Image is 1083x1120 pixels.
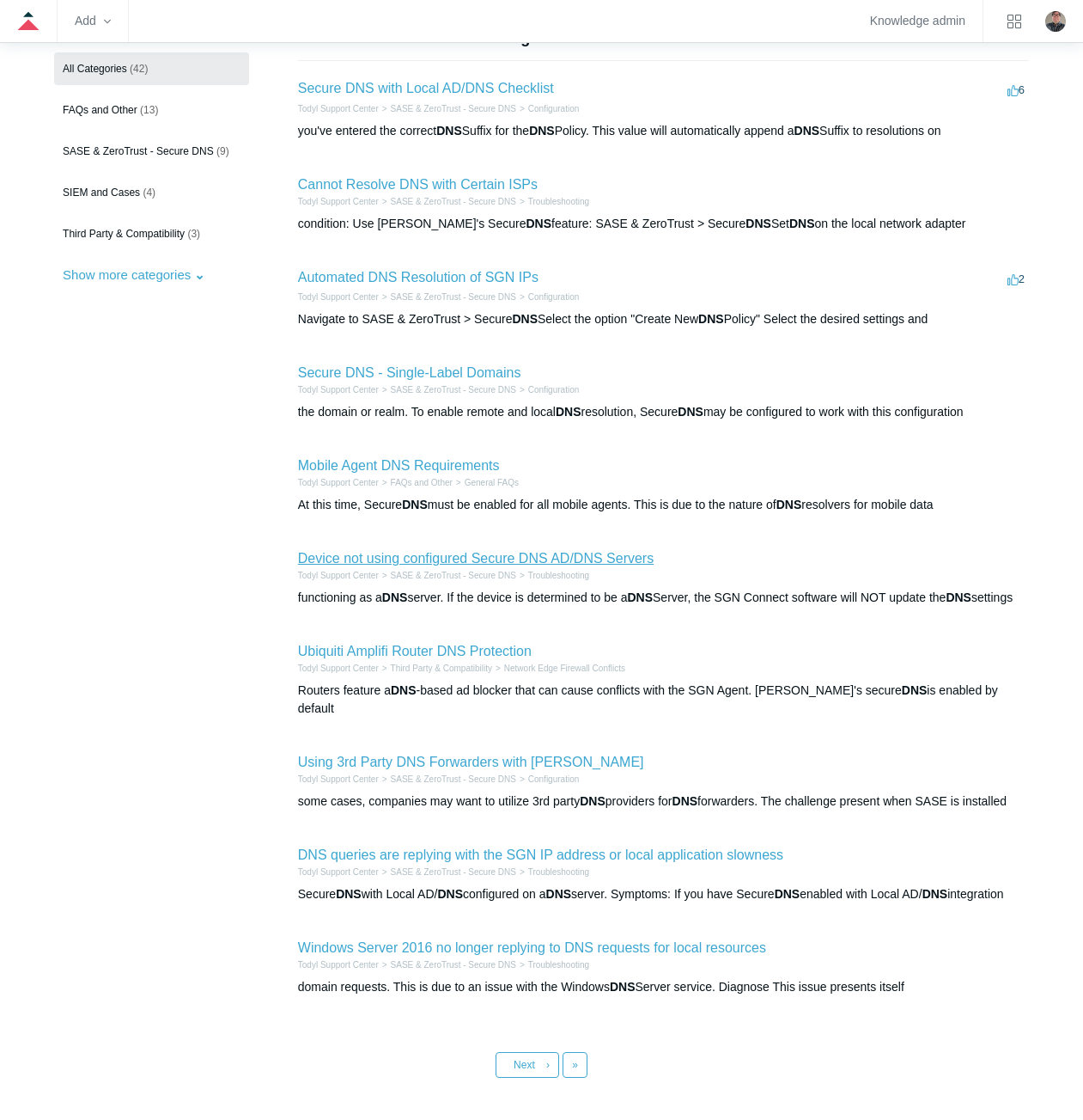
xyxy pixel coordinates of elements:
[298,291,379,303] li: Todyl Support Center
[794,124,820,138] em: DNS
[610,980,636,994] em: DNS
[546,1059,550,1071] span: ›
[672,794,698,808] em: DNS
[516,866,589,878] li: Troubleshooting
[336,887,362,901] em: DNS
[516,291,579,303] li: Configuration
[298,793,1029,811] div: some cases, companies may want to utilize 3rd party providers for forwarders. The challenge prese...
[1045,11,1066,32] zd-hc-trigger: Click your profile icon to open the profile menu
[528,867,589,877] a: Troubleshooting
[870,16,965,26] a: Knowledge admin
[298,848,783,862] a: DNS queries are replying with the SGN IP address or local application slowness
[496,1052,559,1078] a: Next
[902,683,928,697] em: DNS
[298,664,379,673] a: Todyl Support Center
[789,217,815,230] em: DNS
[1007,272,1025,285] span: 2
[298,589,1029,607] div: functioning as a server. If the device is determined to be a Server, the SGN Connect software wil...
[298,773,379,786] li: Todyl Support Center
[436,124,462,138] em: DNS
[63,63,127,75] span: All Categories
[63,228,185,240] span: Third Party & Compatibility
[528,197,589,206] a: Troubleshooting
[745,217,771,230] em: DNS
[298,662,379,675] li: Todyl Support Center
[298,571,379,580] a: Todyl Support Center
[379,662,492,675] li: Third Party & Compatibility
[298,122,1029,140] div: you've entered the correct Suffix for the Policy. This value will automatically append a Suffix t...
[298,215,1029,233] div: condition: Use [PERSON_NAME]'s Secure feature: SASE & ZeroTrust > Secure Set on the local network...
[492,662,625,675] li: Network Edge Firewall Conflicts
[516,383,579,396] li: Configuration
[63,187,140,199] span: SIEM and Cases
[391,571,516,580] a: SASE & ZeroTrust - Secure DNS
[572,1059,578,1071] span: »
[298,310,1029,328] div: Navigate to SASE & ZeroTrust > Secure Select the option "Create New Policy" Select the desired se...
[298,476,379,489] li: Todyl Support Center
[298,866,379,878] li: Todyl Support Center
[298,867,379,877] a: Todyl Support Center
[130,63,148,75] span: (42)
[775,887,800,901] em: DNS
[298,478,379,487] a: Todyl Support Center
[1007,83,1025,96] span: 6
[143,187,155,199] span: (4)
[298,496,1029,514] div: At this time, Secure must be enabled for all mobile agents. This is due to the nature of resolver...
[516,569,589,582] li: Troubleshooting
[298,195,379,208] li: Todyl Support Center
[391,385,516,395] a: SASE & ZeroTrust - Secure DNS
[379,102,516,115] li: SASE & ZeroTrust - Secure DNS
[298,365,521,380] a: Secure DNS - Single-Label Domains
[922,887,948,901] em: DNS
[556,405,581,419] em: DNS
[580,794,605,808] em: DNS
[528,774,579,784] a: Configuration
[298,81,554,95] a: Secure DNS with Local AD/DNS Checklist
[516,102,579,115] li: Configuration
[298,569,379,582] li: Todyl Support Center
[546,887,572,901] em: DNS
[379,195,516,208] li: SASE & ZeroTrust - Secure DNS
[391,292,516,302] a: SASE & ZeroTrust - Secure DNS
[391,664,492,673] a: Third Party & Compatibility
[298,104,379,113] a: Todyl Support Center
[627,591,653,604] em: DNS
[298,644,532,658] a: Ubiquiti Amplifi Router DNS Protection
[391,683,417,697] em: DNS
[54,217,249,250] a: Third Party & Compatibility (3)
[298,270,538,285] a: Automated DNS Resolution of SGN IPs
[465,478,519,487] a: General FAQs
[298,177,538,192] a: Cannot Resolve DNS with Certain ISPs
[526,217,551,230] em: DNS
[379,866,516,878] li: SASE & ZeroTrust - Secure DNS
[298,755,644,769] a: Using 3rd Party DNS Forwarders with [PERSON_NAME]
[54,176,249,209] a: SIEM and Cases (4)
[391,960,516,970] a: SASE & ZeroTrust - Secure DNS
[298,958,379,971] li: Todyl Support Center
[512,312,538,326] em: DNS
[187,228,200,240] span: (3)
[514,1059,535,1071] span: Next
[516,195,589,208] li: Troubleshooting
[298,403,1029,421] div: the domain or realm. To enable remote and local resolution, Secure may be configured to work with...
[678,405,703,419] em: DNS
[298,885,1029,903] div: Secure with Local AD/ configured on a server. Symptoms: If you have Secure enabled with Local AD/...
[379,958,516,971] li: SASE & ZeroTrust - Secure DNS
[379,476,453,489] li: FAQs and Other
[63,104,137,116] span: FAQs and Other
[391,104,516,113] a: SASE & ZeroTrust - Secure DNS
[298,978,1029,996] div: domain requests. This is due to an issue with the Windows Server service. Diagnose This issue pre...
[298,774,379,784] a: Todyl Support Center
[776,498,802,511] em: DNS
[298,383,379,396] li: Todyl Support Center
[63,145,214,157] span: SASE & ZeroTrust - Secure DNS
[54,135,249,168] a: SASE & ZeroTrust - Secure DNS (9)
[391,197,516,206] a: SASE & ZeroTrust - Secure DNS
[216,145,229,157] span: (9)
[54,52,249,85] a: All Categories (42)
[298,458,500,473] a: Mobile Agent DNS Requirements
[75,16,111,26] zd-hc-trigger: Add
[391,774,516,784] a: SASE & ZeroTrust - Secure DNS
[298,682,1029,718] div: Routers feature a -based ad blocker that can cause conflicts with the SGN Agent. [PERSON_NAME]'s ...
[516,773,579,786] li: Configuration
